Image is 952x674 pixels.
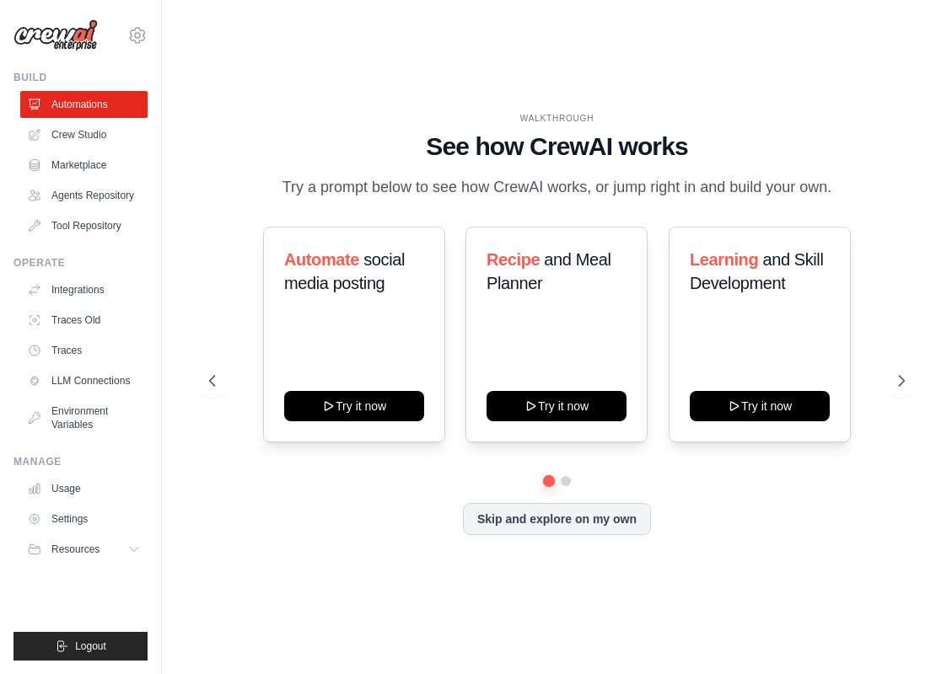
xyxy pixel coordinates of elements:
div: WALKTHROUGH [209,112,905,125]
a: LLM Connections [20,367,148,394]
span: Automate [284,250,359,269]
span: Learning [690,250,758,269]
a: Traces Old [20,307,148,334]
a: Environment Variables [20,398,148,438]
a: Settings [20,505,148,532]
button: Skip and explore on my own [463,503,651,535]
a: Agents Repository [20,182,148,209]
span: and Skill Development [690,250,823,292]
a: Marketplace [20,152,148,179]
span: Recipe [487,250,540,269]
button: Try it now [487,391,627,421]
span: and Meal Planner [487,250,610,292]
a: Crew Studio [20,121,148,148]
a: Traces [20,337,148,364]
h1: See how CrewAI works [209,131,905,162]
a: Integrations [20,276,148,303]
button: Logout [13,632,148,661]
span: Resources [51,543,100,556]
button: Try it now [690,391,830,421]
div: Manage [13,455,148,468]
a: Tool Repository [20,212,148,239]
div: Operate [13,256,148,270]
p: Try a prompt below to see how CrewAI works, or jump right in and build your own. [274,175,841,200]
button: Resources [20,536,148,563]
span: Logout [75,639,106,653]
button: Try it now [284,391,424,421]
a: Usage [20,475,148,502]
a: Automations [20,91,148,118]
div: Build [13,71,148,84]
img: Logo [13,19,98,51]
